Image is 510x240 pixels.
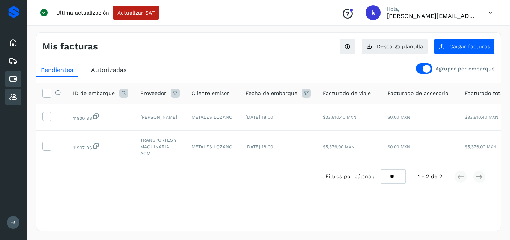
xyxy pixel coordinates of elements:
div: Proveedores [5,89,21,105]
p: Agrupar por embarque [435,66,495,72]
button: Cargar facturas [434,39,495,54]
span: Cargar facturas [449,44,490,49]
span: Descarga plantilla [377,44,423,49]
div: Inicio [5,35,21,51]
span: [DATE] 18:00 [246,115,273,120]
td: METALES LOZANO [186,131,240,163]
span: $5,376.00 MXN [323,144,355,149]
span: $0.00 MXN [387,144,410,149]
span: Autorizadas [91,66,126,73]
span: [DATE] 18:00 [246,144,273,149]
button: Actualizar SAT [113,6,159,20]
span: ID de embarque [73,89,115,97]
span: Facturado de viaje [323,89,371,97]
p: Hola, [387,6,477,12]
span: 1 - 2 de 2 [418,173,442,180]
span: Proveedor [140,89,166,97]
span: $33,810.40 MXN [323,115,357,120]
span: fbc33832-c99d-4c3e-a78b-62d3fb551a32 [73,145,100,151]
span: Cliente emisor [192,89,229,97]
p: Última actualización [56,9,109,16]
span: Pendientes [41,66,73,73]
td: TRANSPORTES Y MAQUINARIA AGM [134,131,186,163]
span: $33,810.40 MXN [465,115,498,120]
span: Filtros por página : [325,173,375,180]
span: Facturado de accesorio [387,89,448,97]
td: METALES LOZANO [186,104,240,131]
span: Facturado total [465,89,505,97]
h4: Mis facturas [42,41,98,52]
span: $5,376.00 MXN [465,144,496,149]
div: Cuentas por pagar [5,71,21,87]
p: karla@metaleslozano.com.mx [387,12,477,19]
button: Descarga plantilla [361,39,428,54]
span: 33496500-bb3b-4338-85e0-f24554692d53 [73,116,100,121]
div: Embarques [5,53,21,69]
span: Actualizar SAT [117,10,154,15]
td: [PERSON_NAME] [134,104,186,131]
span: Fecha de embarque [246,89,297,97]
span: $0.00 MXN [387,115,410,120]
